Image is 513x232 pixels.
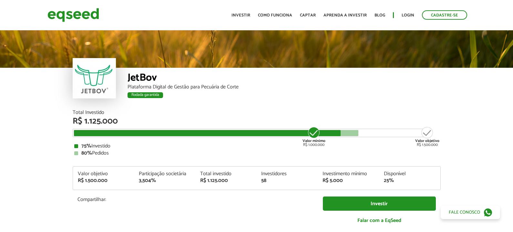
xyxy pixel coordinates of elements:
[128,85,441,90] div: Plataforma Digital de Gestão para Pecuária de Corte
[78,171,129,177] div: Valor objetivo
[81,142,91,150] strong: 75%
[74,144,439,149] div: Investido
[47,6,99,24] img: EqSeed
[441,206,500,219] a: Fale conosco
[128,92,163,98] div: Rodada garantida
[139,171,190,177] div: Participação societária
[323,197,436,211] a: Investir
[374,13,385,17] a: Blog
[200,178,252,183] div: R$ 1.125.000
[323,178,374,183] div: R$ 5.000
[415,138,439,144] strong: Valor objetivo
[422,10,467,20] a: Cadastre-se
[384,171,436,177] div: Disponível
[303,138,325,144] strong: Valor mínimo
[323,13,367,17] a: Aprenda a investir
[261,178,313,183] div: 58
[415,126,439,147] div: R$ 1.500.000
[73,110,441,115] div: Total Investido
[323,171,374,177] div: Investimento mínimo
[231,13,250,17] a: Investir
[200,171,252,177] div: Total investido
[302,126,326,147] div: R$ 1.000.000
[78,178,129,183] div: R$ 1.500.000
[402,13,414,17] a: Login
[323,214,436,227] a: Falar com a EqSeed
[77,197,313,203] p: Compartilhar:
[74,151,439,156] div: Pedidos
[139,178,190,183] div: 3,504%
[128,73,441,85] div: JetBov
[261,171,313,177] div: Investidores
[258,13,292,17] a: Como funciona
[300,13,316,17] a: Captar
[384,178,436,183] div: 25%
[81,149,92,157] strong: 80%
[73,117,441,126] div: R$ 1.125.000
